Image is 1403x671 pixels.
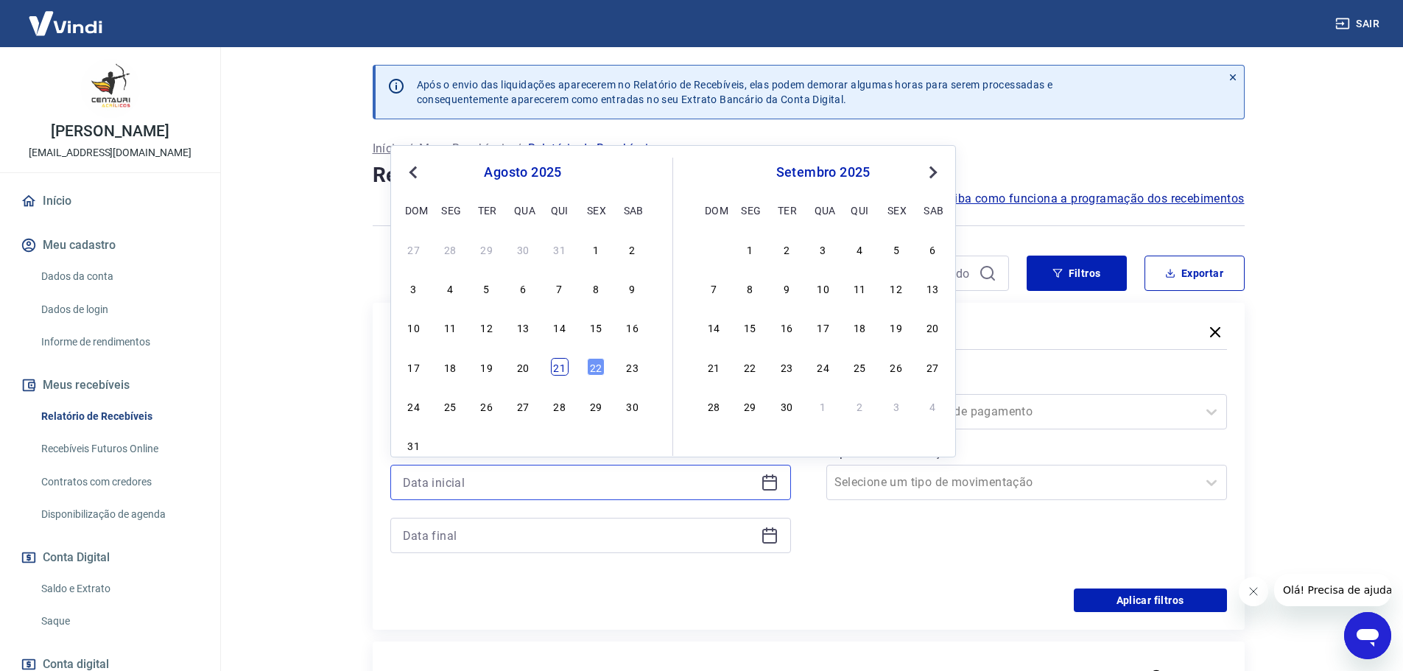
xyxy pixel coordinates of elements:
div: Choose terça-feira, 5 de agosto de 2025 [478,279,496,297]
div: Choose segunda-feira, 1 de setembro de 2025 [741,240,759,258]
a: Saiba como funciona a programação dos recebimentos [940,190,1245,208]
div: qui [851,201,868,219]
div: Choose domingo, 31 de agosto de 2025 [405,436,423,454]
div: Choose quarta-feira, 17 de setembro de 2025 [815,318,832,336]
div: Choose quarta-feira, 1 de outubro de 2025 [815,397,832,415]
div: qui [551,201,569,219]
div: Choose quinta-feira, 14 de agosto de 2025 [551,318,569,336]
div: Choose segunda-feira, 15 de setembro de 2025 [741,318,759,336]
a: Recebíveis Futuros Online [35,434,203,464]
div: Choose sexta-feira, 5 de setembro de 2025 [587,436,605,454]
a: Dados da conta [35,261,203,292]
div: Choose sábado, 6 de setembro de 2025 [924,240,941,258]
div: Choose quarta-feira, 13 de agosto de 2025 [514,318,532,336]
div: Choose domingo, 21 de setembro de 2025 [705,358,722,376]
input: Data final [403,524,755,547]
span: Olá! Precisa de ajuda? [9,10,124,22]
a: Disponibilização de agenda [35,499,203,530]
img: Vindi [18,1,113,46]
p: / [516,140,521,158]
div: Choose quinta-feira, 2 de outubro de 2025 [851,397,868,415]
div: sab [924,201,941,219]
a: Relatório de Recebíveis [35,401,203,432]
div: Choose terça-feira, 30 de setembro de 2025 [778,397,795,415]
div: Choose sexta-feira, 3 de outubro de 2025 [887,397,905,415]
div: Choose segunda-feira, 25 de agosto de 2025 [441,397,459,415]
a: Início [18,185,203,217]
div: seg [741,201,759,219]
div: Choose quinta-feira, 28 de agosto de 2025 [551,397,569,415]
div: Choose domingo, 17 de agosto de 2025 [405,358,423,376]
div: Choose quinta-feira, 4 de setembro de 2025 [551,436,569,454]
div: Choose terça-feira, 23 de setembro de 2025 [778,358,795,376]
div: Choose segunda-feira, 18 de agosto de 2025 [441,358,459,376]
a: Contratos com credores [35,467,203,497]
div: Choose sábado, 13 de setembro de 2025 [924,279,941,297]
div: dom [405,201,423,219]
input: Data inicial [403,471,755,493]
button: Exportar [1144,256,1245,291]
div: Choose segunda-feira, 8 de setembro de 2025 [741,279,759,297]
div: ter [778,201,795,219]
div: Choose domingo, 10 de agosto de 2025 [405,318,423,336]
div: Choose terça-feira, 2 de setembro de 2025 [478,436,496,454]
div: Choose terça-feira, 26 de agosto de 2025 [478,397,496,415]
a: Informe de rendimentos [35,327,203,357]
button: Aplicar filtros [1074,589,1227,612]
div: Choose quinta-feira, 7 de agosto de 2025 [551,279,569,297]
div: Choose sábado, 2 de agosto de 2025 [624,240,641,258]
div: qua [514,201,532,219]
div: Choose quinta-feira, 4 de setembro de 2025 [851,240,868,258]
img: dd6b44d6-53e7-4c2f-acc0-25087f8ca7ac.jpeg [81,59,140,118]
div: month 2025-08 [403,238,643,456]
a: Dados de login [35,295,203,325]
div: Choose quarta-feira, 20 de agosto de 2025 [514,358,532,376]
div: Choose sábado, 6 de setembro de 2025 [624,436,641,454]
button: Conta Digital [18,541,203,574]
button: Meu cadastro [18,229,203,261]
iframe: Mensagem da empresa [1274,574,1391,606]
div: sex [887,201,905,219]
div: Choose sexta-feira, 8 de agosto de 2025 [587,279,605,297]
div: Choose sexta-feira, 22 de agosto de 2025 [587,358,605,376]
button: Meus recebíveis [18,369,203,401]
div: sab [624,201,641,219]
div: dom [705,201,722,219]
div: ter [478,201,496,219]
div: Choose quarta-feira, 3 de setembro de 2025 [514,436,532,454]
div: Choose domingo, 28 de setembro de 2025 [705,397,722,415]
h4: Relatório de Recebíveis [373,161,1245,190]
div: Choose terça-feira, 29 de julho de 2025 [478,240,496,258]
div: Choose quarta-feira, 24 de setembro de 2025 [815,358,832,376]
div: Choose sexta-feira, 19 de setembro de 2025 [887,318,905,336]
p: [EMAIL_ADDRESS][DOMAIN_NAME] [29,145,191,161]
a: Meus Recebíveis [419,140,510,158]
div: Choose sexta-feira, 26 de setembro de 2025 [887,358,905,376]
div: Choose quinta-feira, 21 de agosto de 2025 [551,358,569,376]
div: Choose terça-feira, 12 de agosto de 2025 [478,318,496,336]
iframe: Botão para abrir a janela de mensagens [1344,612,1391,659]
div: Choose segunda-feira, 29 de setembro de 2025 [741,397,759,415]
div: month 2025-09 [703,238,943,416]
div: Choose quinta-feira, 31 de julho de 2025 [551,240,569,258]
div: Choose sábado, 16 de agosto de 2025 [624,318,641,336]
div: Choose domingo, 14 de setembro de 2025 [705,318,722,336]
div: Choose segunda-feira, 28 de julho de 2025 [441,240,459,258]
p: / [408,140,413,158]
iframe: Fechar mensagem [1239,577,1268,606]
p: Relatório de Recebíveis [528,140,655,158]
div: Choose quarta-feira, 27 de agosto de 2025 [514,397,532,415]
button: Next Month [924,164,942,181]
button: Filtros [1027,256,1127,291]
button: Sair [1332,10,1385,38]
label: Forma de Pagamento [829,373,1224,391]
label: Tipo de Movimentação [829,444,1224,462]
div: Choose sábado, 9 de agosto de 2025 [624,279,641,297]
div: Choose domingo, 31 de agosto de 2025 [705,240,722,258]
div: Choose terça-feira, 9 de setembro de 2025 [778,279,795,297]
div: Choose domingo, 27 de julho de 2025 [405,240,423,258]
div: Choose sexta-feira, 5 de setembro de 2025 [887,240,905,258]
div: Choose sexta-feira, 15 de agosto de 2025 [587,318,605,336]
